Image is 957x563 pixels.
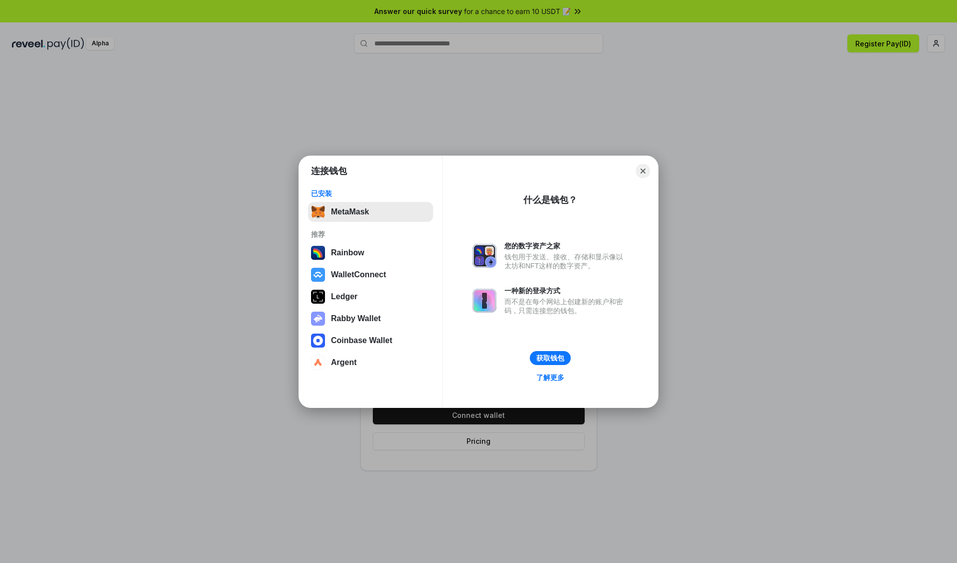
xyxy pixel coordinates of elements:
[311,312,325,326] img: svg+xml,%3Csvg%20xmlns%3D%22http%3A%2F%2Fwww.w3.org%2F2000%2Fsvg%22%20fill%3D%22none%22%20viewBox...
[504,286,628,295] div: 一种新的登录方式
[308,353,433,373] button: Argent
[331,292,357,301] div: Ledger
[523,194,577,206] div: 什么是钱包？
[473,244,496,268] img: svg+xml,%3Csvg%20xmlns%3D%22http%3A%2F%2Fwww.w3.org%2F2000%2Fsvg%22%20fill%3D%22none%22%20viewBox...
[311,189,430,198] div: 已安装
[530,371,570,384] a: 了解更多
[331,207,369,216] div: MetaMask
[636,164,650,178] button: Close
[311,230,430,239] div: 推荐
[331,336,392,345] div: Coinbase Wallet
[308,243,433,263] button: Rainbow
[473,289,496,313] img: svg+xml,%3Csvg%20xmlns%3D%22http%3A%2F%2Fwww.w3.org%2F2000%2Fsvg%22%20fill%3D%22none%22%20viewBox...
[311,205,325,219] img: svg+xml,%3Csvg%20fill%3D%22none%22%20height%3D%2233%22%20viewBox%3D%220%200%2035%2033%22%20width%...
[504,297,628,315] div: 而不是在每个网站上创建新的账户和密码，只需连接您的钱包。
[504,252,628,270] div: 钱包用于发送、接收、存储和显示像以太坊和NFT这样的数字资产。
[311,268,325,282] img: svg+xml,%3Csvg%20width%3D%2228%22%20height%3D%2228%22%20viewBox%3D%220%200%2028%2028%22%20fill%3D...
[530,351,571,365] button: 获取钱包
[331,248,364,257] div: Rainbow
[308,265,433,285] button: WalletConnect
[311,334,325,348] img: svg+xml,%3Csvg%20width%3D%2228%22%20height%3D%2228%22%20viewBox%3D%220%200%2028%2028%22%20fill%3D...
[311,165,347,177] h1: 连接钱包
[308,287,433,307] button: Ledger
[504,241,628,250] div: 您的数字资产之家
[308,309,433,329] button: Rabby Wallet
[308,331,433,351] button: Coinbase Wallet
[311,290,325,304] img: svg+xml,%3Csvg%20xmlns%3D%22http%3A%2F%2Fwww.w3.org%2F2000%2Fsvg%22%20width%3D%2228%22%20height%3...
[331,270,386,279] div: WalletConnect
[308,202,433,222] button: MetaMask
[311,356,325,370] img: svg+xml,%3Csvg%20width%3D%2228%22%20height%3D%2228%22%20viewBox%3D%220%200%2028%2028%22%20fill%3D...
[331,358,357,367] div: Argent
[536,373,564,382] div: 了解更多
[311,246,325,260] img: svg+xml,%3Csvg%20width%3D%22120%22%20height%3D%22120%22%20viewBox%3D%220%200%20120%20120%22%20fil...
[331,314,381,323] div: Rabby Wallet
[536,354,564,363] div: 获取钱包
